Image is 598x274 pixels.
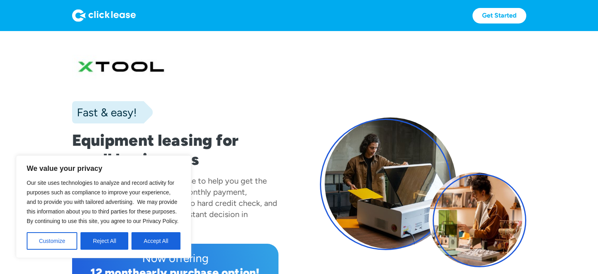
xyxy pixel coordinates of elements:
span: Our site uses technologies to analyze and record activity for purposes such as compliance to impr... [27,180,178,224]
button: Accept All [131,232,180,250]
button: Customize [27,232,77,250]
p: We value your privacy [27,164,180,173]
div: Now offering [78,250,272,266]
a: Get Started [473,8,526,23]
div: Fast & easy! [72,104,137,120]
button: Reject All [80,232,128,250]
img: Logo [72,9,136,22]
div: We value your privacy [16,155,191,258]
h1: Equipment leasing for small businesses [72,131,278,169]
